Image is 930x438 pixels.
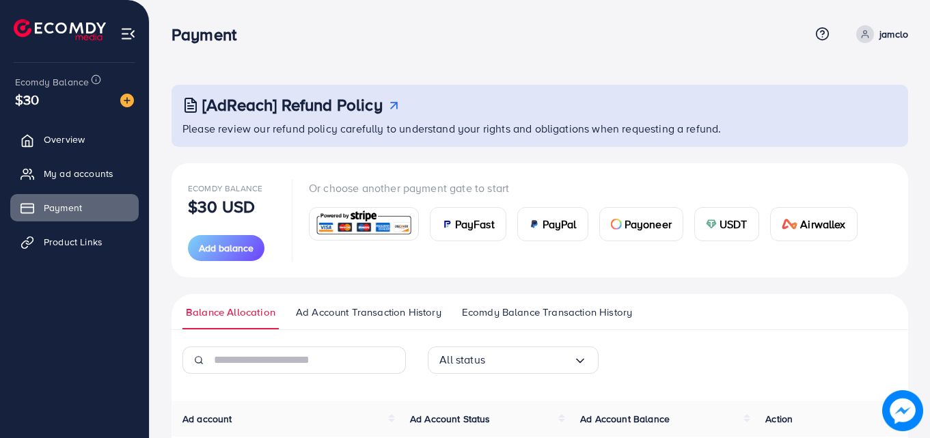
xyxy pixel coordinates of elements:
[172,25,247,44] h3: Payment
[694,207,759,241] a: cardUSDT
[485,349,573,370] input: Search for option
[296,305,441,320] span: Ad Account Transaction History
[580,412,670,426] span: Ad Account Balance
[543,216,577,232] span: PayPal
[517,207,588,241] a: cardPayPal
[44,133,85,146] span: Overview
[851,25,908,43] a: jamclo
[199,241,254,255] span: Add balance
[44,201,82,215] span: Payment
[10,160,139,187] a: My ad accounts
[15,90,39,109] span: $30
[186,305,275,320] span: Balance Allocation
[882,390,923,431] img: image
[44,235,102,249] span: Product Links
[182,120,900,137] p: Please review our refund policy carefully to understand your rights and obligations when requesti...
[202,95,383,115] h3: [AdReach] Refund Policy
[15,75,89,89] span: Ecomdy Balance
[188,198,255,215] p: $30 USD
[14,19,106,40] img: logo
[182,412,232,426] span: Ad account
[441,219,452,230] img: card
[188,235,264,261] button: Add balance
[120,94,134,107] img: image
[625,216,672,232] span: Payoneer
[782,219,798,230] img: card
[10,228,139,256] a: Product Links
[770,207,858,241] a: cardAirwallex
[309,207,419,241] a: card
[410,412,491,426] span: Ad Account Status
[529,219,540,230] img: card
[800,216,845,232] span: Airwallex
[314,209,414,238] img: card
[455,216,495,232] span: PayFast
[430,207,506,241] a: cardPayFast
[720,216,748,232] span: USDT
[10,194,139,221] a: Payment
[309,180,869,196] p: Or choose another payment gate to start
[120,26,136,42] img: menu
[765,412,793,426] span: Action
[439,349,485,370] span: All status
[188,182,262,194] span: Ecomdy Balance
[44,167,113,180] span: My ad accounts
[611,219,622,230] img: card
[10,126,139,153] a: Overview
[462,305,632,320] span: Ecomdy Balance Transaction History
[706,219,717,230] img: card
[428,346,599,374] div: Search for option
[879,26,908,42] p: jamclo
[599,207,683,241] a: cardPayoneer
